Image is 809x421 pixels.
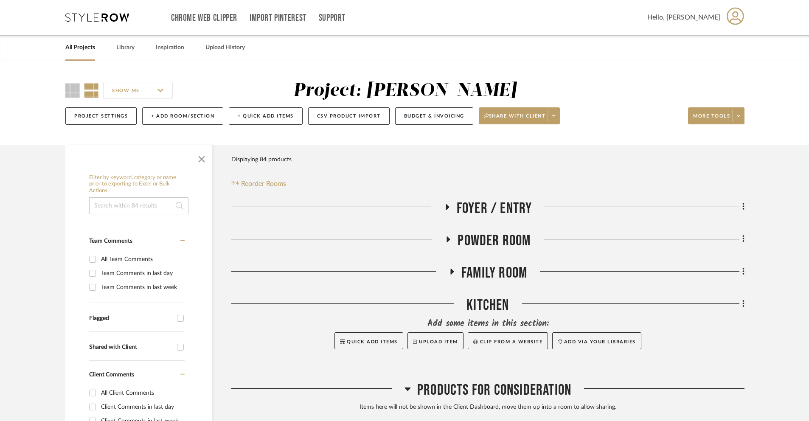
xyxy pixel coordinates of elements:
span: Hello, [PERSON_NAME] [647,12,720,22]
button: Clip from a website [468,332,548,349]
div: Add some items in this section: [231,318,744,330]
div: Team Comments in last day [101,267,183,280]
a: Upload History [205,42,245,53]
span: Foyer / Entry [457,199,532,218]
button: Quick Add Items [334,332,403,349]
a: Import Pinterest [250,14,306,22]
a: Inspiration [156,42,184,53]
span: Products For Consideration [417,381,571,399]
div: Flagged [89,315,173,322]
h6: Filter by keyword, category or name prior to exporting to Excel or Bulk Actions [89,174,188,194]
span: Team Comments [89,238,132,244]
div: Client Comments in last day [101,400,183,414]
button: + Add Room/Section [142,107,223,125]
span: Reorder Rooms [241,179,286,189]
div: All Client Comments [101,386,183,400]
button: + Quick Add Items [229,107,303,125]
button: More tools [688,107,744,124]
div: Displaying 84 products [231,151,292,168]
div: Team Comments in last week [101,281,183,294]
span: Powder Room [458,232,531,250]
span: Quick Add Items [347,340,398,344]
a: Library [116,42,135,53]
div: Items here will not be shown in the Client Dashboard, move them up into a room to allow sharing. [231,403,744,412]
div: All Team Comments [101,253,183,266]
a: All Projects [65,42,95,53]
span: Share with client [484,113,546,126]
a: Chrome Web Clipper [171,14,237,22]
button: Budget & Invoicing [395,107,473,125]
span: More tools [693,113,730,126]
button: CSV Product Import [308,107,390,125]
button: Reorder Rooms [231,179,286,189]
div: Project: [PERSON_NAME] [293,82,517,100]
a: Support [319,14,346,22]
span: Family Room [461,264,527,282]
span: Client Comments [89,372,134,378]
button: Project Settings [65,107,137,125]
button: Upload Item [407,332,463,349]
button: Share with client [479,107,560,124]
button: Close [193,149,210,166]
div: Shared with Client [89,344,173,351]
button: Add via your libraries [552,332,641,349]
input: Search within 84 results [89,197,188,214]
